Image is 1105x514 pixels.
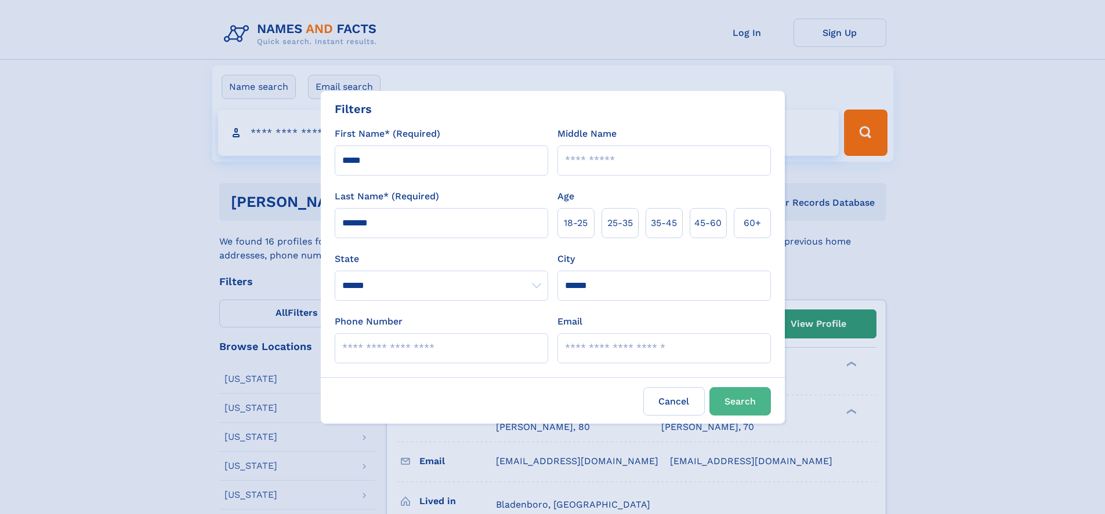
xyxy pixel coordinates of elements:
[335,252,548,266] label: State
[557,315,582,329] label: Email
[335,189,439,203] label: Last Name* (Required)
[709,387,771,415] button: Search
[744,216,761,230] span: 60+
[651,216,677,230] span: 35‑45
[557,252,575,266] label: City
[564,216,588,230] span: 18‑25
[643,387,705,415] label: Cancel
[557,189,574,203] label: Age
[694,216,722,230] span: 45‑60
[335,127,440,141] label: First Name* (Required)
[557,127,617,141] label: Middle Name
[607,216,633,230] span: 25‑35
[335,100,372,118] div: Filters
[335,315,403,329] label: Phone Number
